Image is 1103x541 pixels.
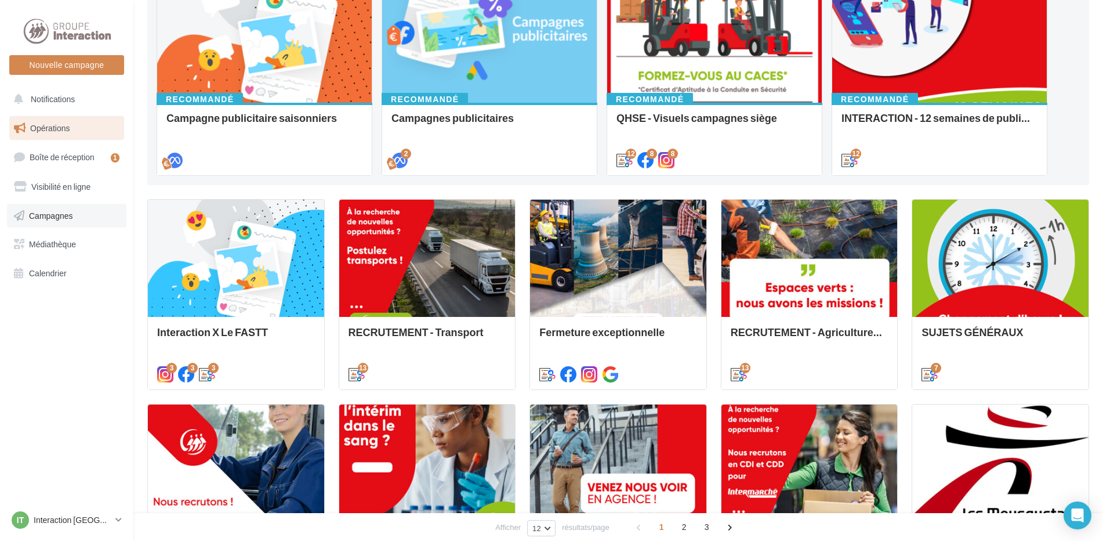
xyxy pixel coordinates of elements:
[647,149,657,159] div: 8
[851,149,861,159] div: 12
[17,514,24,526] span: IT
[7,175,126,199] a: Visibilité en ligne
[539,326,697,349] div: Fermeture exceptionnelle
[111,153,119,163] div: 1
[7,204,126,228] a: Campagnes
[9,509,124,531] a: IT Interaction [GEOGRAPHIC_DATA]
[157,326,315,349] div: Interaction X Le FASTT
[698,518,716,536] span: 3
[667,149,678,159] div: 8
[208,363,219,373] div: 3
[401,149,411,159] div: 2
[157,93,243,106] div: Recommandé
[7,145,126,169] a: Boîte de réception1
[31,182,90,192] span: Visibilité en ligne
[30,152,95,162] span: Boîte de réception
[187,363,198,373] div: 3
[7,116,126,140] a: Opérations
[532,524,541,533] span: 12
[7,87,122,111] button: Notifications
[391,112,587,135] div: Campagnes publicitaires
[7,261,126,286] a: Calendrier
[30,123,70,133] span: Opérations
[1064,502,1091,529] div: Open Intercom Messenger
[7,232,126,257] a: Médiathèque
[29,210,73,220] span: Campagnes
[652,518,671,536] span: 1
[382,93,468,106] div: Recommandé
[562,522,609,533] span: résultats/page
[34,514,111,526] p: Interaction [GEOGRAPHIC_DATA]
[495,522,521,533] span: Afficher
[166,363,177,373] div: 3
[832,93,918,106] div: Recommandé
[841,112,1037,135] div: INTERACTION - 12 semaines de publication
[675,518,694,536] span: 2
[931,363,941,373] div: 7
[731,326,888,349] div: RECRUTEMENT - Agriculture / Espaces verts
[527,520,556,536] button: 12
[358,363,368,373] div: 13
[616,112,812,135] div: QHSE - Visuels campagnes siège
[29,268,67,278] span: Calendrier
[29,239,76,249] span: Médiathèque
[921,326,1079,349] div: SUJETS GÉNÉRAUX
[166,112,362,135] div: Campagne publicitaire saisonniers
[9,55,124,75] button: Nouvelle campagne
[740,363,750,373] div: 13
[31,94,75,104] span: Notifications
[349,326,506,349] div: RECRUTEMENT - Transport
[607,93,693,106] div: Recommandé
[626,149,636,159] div: 12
